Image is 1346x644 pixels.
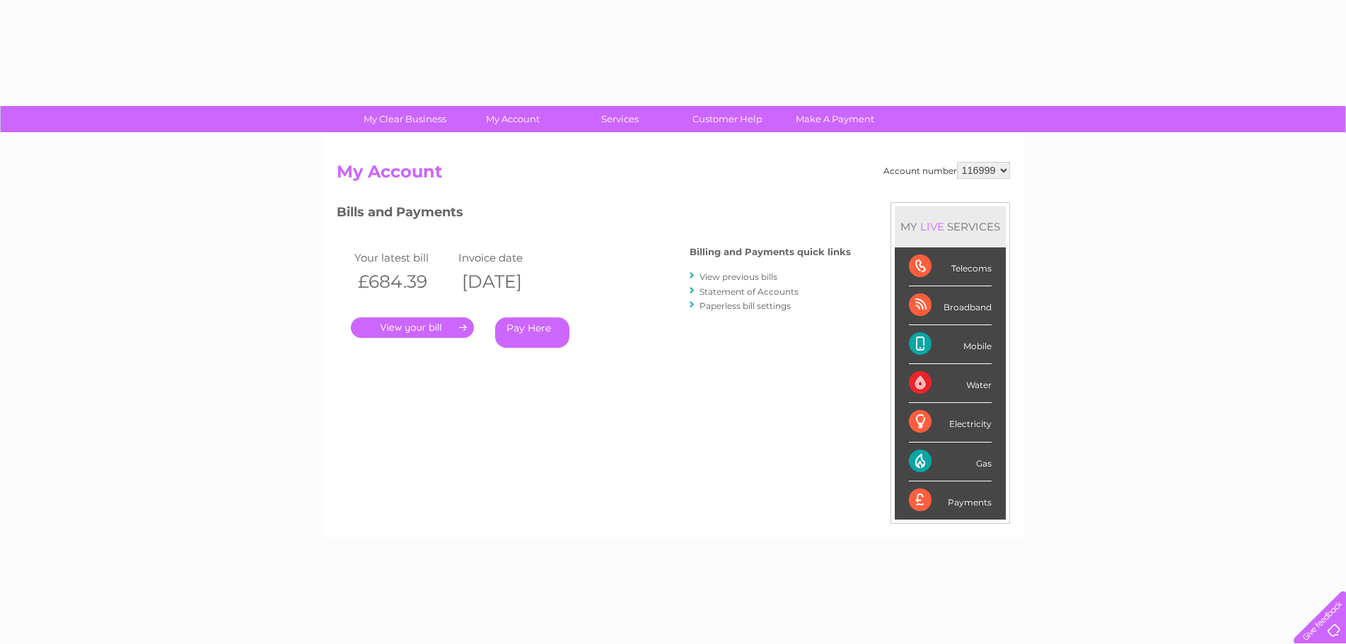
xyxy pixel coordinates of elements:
a: Make A Payment [777,106,893,132]
a: View previous bills [700,271,777,282]
th: [DATE] [455,267,559,296]
div: Telecoms [909,247,992,286]
td: Your latest bill [351,248,456,267]
th: £684.39 [351,267,456,296]
a: Paperless bill settings [700,300,791,311]
a: My Account [454,106,571,132]
div: LIVE [917,220,947,233]
a: Pay Here [495,317,569,348]
div: Electricity [909,403,992,442]
td: Invoice date [455,248,559,267]
h2: My Account [337,162,1010,189]
h4: Billing and Payments quick links [690,247,851,257]
div: Gas [909,443,992,481]
div: Mobile [909,325,992,364]
div: Broadband [909,286,992,325]
div: Payments [909,481,992,520]
a: Services [562,106,678,132]
div: Water [909,364,992,403]
a: Statement of Accounts [700,286,799,297]
h3: Bills and Payments [337,202,851,227]
div: MY SERVICES [895,206,1006,247]
a: . [351,317,474,338]
a: My Clear Business [347,106,463,132]
a: Customer Help [669,106,786,132]
div: Account number [883,162,1010,179]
